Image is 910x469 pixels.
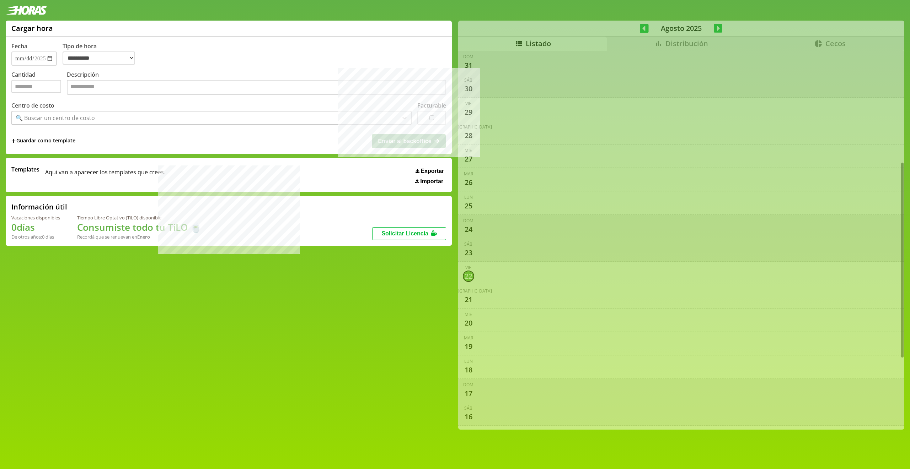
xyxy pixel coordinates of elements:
[6,6,47,15] img: logotipo
[137,234,150,240] b: Enero
[11,214,60,221] div: Vacaciones disponibles
[11,221,60,234] h1: 0 días
[67,80,446,95] textarea: Descripción
[77,234,202,240] div: Recordá que se renuevan en
[11,23,53,33] h1: Cargar hora
[372,227,446,240] button: Solicitar Licencia
[77,221,202,234] h1: Consumiste todo tu TiLO 🍵
[11,202,67,212] h2: Información útil
[11,42,27,50] label: Fecha
[420,178,443,185] span: Importar
[63,42,141,66] label: Tipo de hora
[11,102,54,109] label: Centro de costo
[11,71,67,97] label: Cantidad
[63,51,135,65] select: Tipo de hora
[11,165,39,173] span: Templates
[11,234,60,240] div: De otros años: 0 días
[381,230,428,236] span: Solicitar Licencia
[11,80,61,93] input: Cantidad
[77,214,202,221] div: Tiempo Libre Optativo (TiLO) disponible
[417,102,446,109] label: Facturable
[11,137,16,145] span: +
[413,168,446,175] button: Exportar
[11,137,75,145] span: +Guardar como template
[45,165,165,185] span: Aqui van a aparecer los templates que crees.
[67,71,446,97] label: Descripción
[16,114,95,122] div: 🔍 Buscar un centro de costo
[421,168,444,174] span: Exportar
